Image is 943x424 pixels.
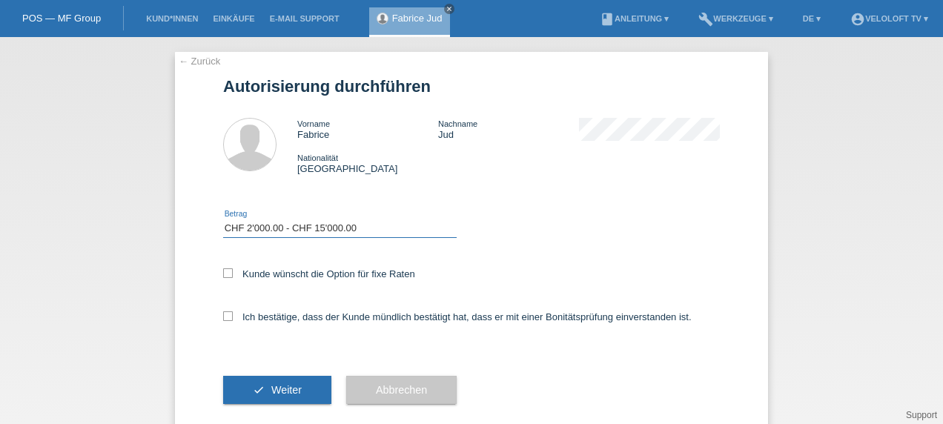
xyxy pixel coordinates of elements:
i: build [698,12,713,27]
span: Vorname [297,119,330,128]
div: [GEOGRAPHIC_DATA] [297,152,438,174]
h1: Autorisierung durchführen [223,77,720,96]
a: close [444,4,454,14]
a: ← Zurück [179,56,220,67]
i: close [446,5,453,13]
label: Kunde wünscht die Option für fixe Raten [223,268,415,279]
a: E-Mail Support [262,14,347,23]
a: Einkäufe [205,14,262,23]
a: buildWerkzeuge ▾ [691,14,781,23]
a: account_circleVeloLoft TV ▾ [843,14,936,23]
button: check Weiter [223,376,331,404]
a: POS — MF Group [22,13,101,24]
span: Nachname [438,119,477,128]
button: Abbrechen [346,376,457,404]
span: Weiter [271,384,302,396]
span: Nationalität [297,153,338,162]
a: Support [906,410,937,420]
label: Ich bestätige, dass der Kunde mündlich bestätigt hat, dass er mit einer Bonitätsprüfung einversta... [223,311,692,322]
i: book [600,12,615,27]
a: Fabrice Jud [392,13,443,24]
i: check [253,384,265,396]
span: Abbrechen [376,384,427,396]
a: Kund*innen [139,14,205,23]
div: Fabrice [297,118,438,140]
i: account_circle [850,12,865,27]
div: Jud [438,118,579,140]
a: DE ▾ [795,14,828,23]
a: bookAnleitung ▾ [592,14,676,23]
